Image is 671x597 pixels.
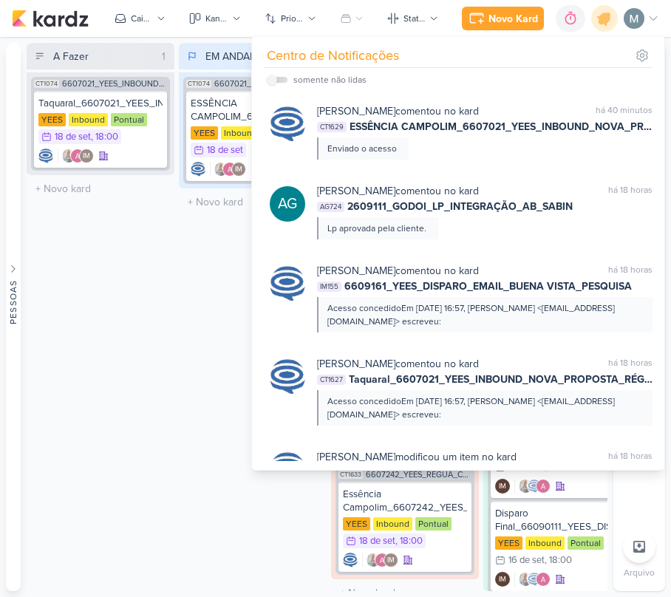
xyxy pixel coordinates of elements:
[624,566,655,579] p: Arquivo
[462,7,544,30] button: Novo Kard
[508,556,545,565] div: 16 de set
[214,162,228,177] img: Iara Santos
[536,572,551,587] img: Alessandra Gomes
[366,553,381,567] img: Iara Santos
[191,126,218,140] div: YEES
[527,572,542,587] img: Caroline Traven De Andrade
[495,572,510,587] div: Criador(a): Isabella Machado Guimarães
[536,479,551,494] img: Alessandra Gomes
[191,97,315,123] div: ESSÊNCIA CAMPOLIM_6607021_YEES_INBOUND_NOVA_PROPOSTA_RÉGUA_NOVOS_LEADS
[191,162,205,177] div: Criador(a): Caroline Traven De Andrade
[70,149,85,163] img: Alessandra Gomes
[267,46,399,66] div: Centro de Notificações
[210,162,246,177] div: Colaboradores: Iara Santos, Alessandra Gomes, Isabella Machado Guimarães
[38,113,66,126] div: YEES
[499,576,506,584] p: IM
[270,452,305,488] img: Caroline Traven De Andrade
[186,80,211,88] span: CT1074
[518,479,533,494] img: Iara Santos
[349,372,653,387] span: Taquaral_6607021_YEES_INBOUND_NOVA_PROPOSTA_RÉGUA_NOVOS_LEADS
[395,536,423,546] div: , 18:00
[317,282,341,292] span: IM155
[343,553,358,567] img: Caroline Traven De Andrade
[514,572,551,587] div: Colaboradores: Iara Santos, Caroline Traven De Andrade, Alessandra Gomes
[608,356,653,372] div: há 18 horas
[344,279,632,294] span: 6609161_YEES_DISPARO_EMAIL_BUENA VISTA_PESQUISA
[222,162,237,177] img: Alessandra Gomes
[350,119,653,134] span: ESSÊNCIA CAMPOLIM_6607021_YEES_INBOUND_NOVA_PROPOSTA_RÉGUA_NOVOS_LEADS
[231,162,246,177] div: Isabella Machado Guimarães
[270,106,305,142] img: Caroline Traven De Andrade
[317,263,479,279] div: comentou no kard
[545,463,572,472] div: , 10:00
[317,105,395,117] b: [PERSON_NAME]
[6,43,21,591] button: Pessoas
[327,142,397,155] div: Enviado o acesso
[568,536,604,550] div: Pontual
[12,10,89,27] img: kardz.app
[499,483,506,491] p: IM
[317,358,395,370] b: [PERSON_NAME]
[514,479,551,494] div: Colaboradores: Iara Santos, Caroline Traven De Andrade, Alessandra Gomes
[596,103,653,119] div: há 40 minutos
[387,557,395,564] p: IM
[235,166,242,174] p: IM
[55,132,91,142] div: 18 de set
[38,149,53,163] div: Criador(a): Caroline Traven De Andrade
[221,126,260,140] div: Inbound
[518,572,533,587] img: Iara Santos
[191,162,205,177] img: Caroline Traven De Andrade
[317,449,517,465] div: modificou um item no kard
[608,183,653,199] div: há 18 horas
[373,517,412,531] div: Inbound
[7,280,20,324] div: Pessoas
[83,153,90,160] p: IM
[214,80,319,88] span: 6607021_YEES_INBOUND_NOVA_PROPOSTA_RÉGUA_NOVOS_LEADS
[366,471,471,479] span: 6607242_YEES_REGUA_COMPRADORES_CAMPINAS_SOROCABA
[495,572,510,587] div: Isabella Machado Guimarães
[527,479,542,494] img: Caroline Traven De Andrade
[375,553,389,567] img: Alessandra Gomes
[270,186,305,222] div: Aline Gimenez Graciano
[347,199,573,214] span: 2609111_GODOI_LP_INTEGRAÇÃO_AB_SABIN
[293,73,367,86] div: somente não lidas
[317,183,479,199] div: comentou no kard
[495,479,510,494] div: Isabella Machado Guimarães
[34,80,59,88] span: CT1074
[495,507,619,533] div: Disparo Final_66090111_YEES_DISPARO_EMAIL_IPA
[317,265,395,277] b: [PERSON_NAME]
[111,113,147,126] div: Pontual
[525,536,565,550] div: Inbound
[317,202,344,212] span: AG724
[270,266,305,301] img: Caroline Traven De Andrade
[91,132,118,142] div: , 18:00
[608,263,653,279] div: há 18 horas
[317,103,479,119] div: comentou no kard
[362,553,398,567] div: Colaboradores: Iara Santos, Alessandra Gomes, Isabella Machado Guimarães
[270,359,305,395] img: Caroline Traven De Andrade
[317,122,347,132] span: CT1629
[207,146,243,155] div: 18 de set
[343,517,370,531] div: YEES
[327,395,641,421] div: Acesso concedidoEm [DATE] 16:57, [PERSON_NAME] <[EMAIL_ADDRESS][DOMAIN_NAME]> escreveu:
[79,149,94,163] div: Isabella Machado Guimarães
[69,113,108,126] div: Inbound
[62,80,167,88] span: 6607021_YEES_INBOUND_NOVA_PROPOSTA_RÉGUA_NOVOS_LEADS
[488,11,538,27] div: Novo Kard
[508,463,545,472] div: 16 de set
[495,479,510,494] div: Criador(a): Isabella Machado Guimarães
[317,356,479,372] div: comentou no kard
[415,517,452,531] div: Pontual
[327,301,641,328] div: Acesso concedidoEm [DATE] 16:57, [PERSON_NAME] <[EMAIL_ADDRESS][DOMAIN_NAME]> escreveu:
[317,375,346,385] span: CT1627
[182,191,324,213] input: + Novo kard
[317,185,395,197] b: [PERSON_NAME]
[30,178,171,199] input: + Novo kard
[317,451,395,463] b: [PERSON_NAME]
[58,149,94,163] div: Colaboradores: Iara Santos, Alessandra Gomes, Isabella Machado Guimarães
[278,194,297,214] p: AG
[545,556,572,565] div: , 18:00
[495,536,522,550] div: YEES
[343,553,358,567] div: Criador(a): Caroline Traven De Andrade
[338,471,363,479] span: CT1633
